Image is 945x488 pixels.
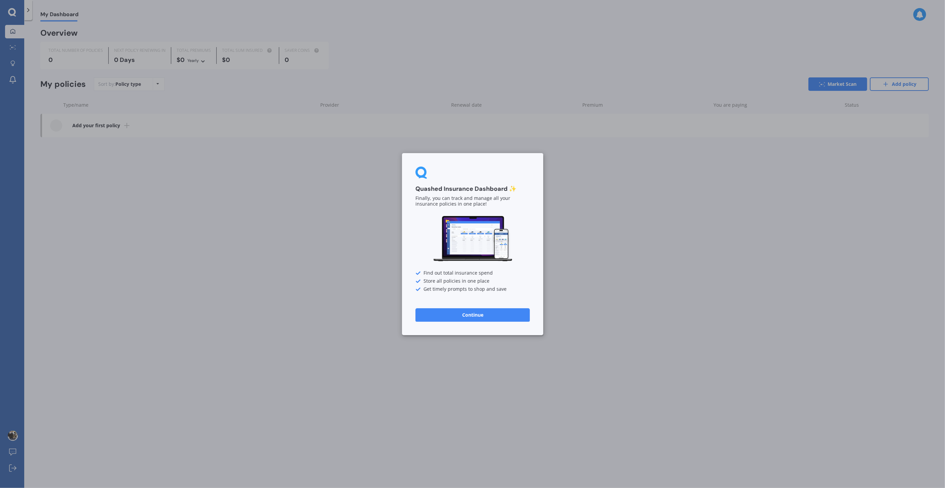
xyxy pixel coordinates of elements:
[415,196,530,207] p: Finally, you can track and manage all your insurance policies in one place!
[415,286,530,292] div: Get timely prompts to shop and save
[415,270,530,276] div: Find out total insurance spend
[432,215,513,263] img: Dashboard
[415,278,530,284] div: Store all policies in one place
[415,185,530,193] h3: Quashed Insurance Dashboard ✨
[415,308,530,321] button: Continue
